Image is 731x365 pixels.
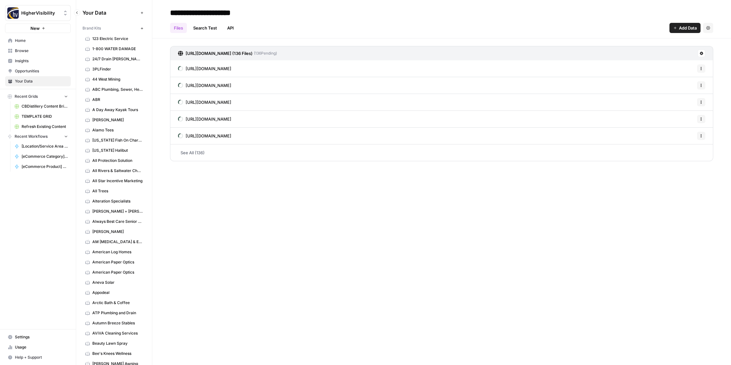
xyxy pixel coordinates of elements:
span: Bee's Knees Wellness [92,351,143,356]
span: Recent Workflows [15,134,48,139]
a: Usage [5,342,71,352]
button: Help + Support [5,352,71,362]
span: American Paper Optics [92,259,143,265]
a: [URL][DOMAIN_NAME] [178,60,231,77]
a: Search Test [189,23,221,33]
a: 24/7 Drain [PERSON_NAME] [82,54,146,64]
a: Opportunities [5,66,71,76]
span: [US_STATE] Halibut [92,148,143,153]
span: 123 Electric Service [92,36,143,42]
span: [PERSON_NAME] + [PERSON_NAME] [92,209,143,214]
span: Home [15,38,68,43]
span: Opportunities [15,68,68,74]
a: ABC Plumbing, Sewer, Heating, Cooling and Electric [82,84,146,95]
span: CBDistillery Content Briefs [22,103,68,109]
span: ATP Plumbing and Drain [92,310,143,316]
a: All Trees [82,186,146,196]
span: 3PLFinder [92,66,143,72]
h3: [URL][DOMAIN_NAME] (136 Files) [186,50,253,56]
span: Browse [15,48,68,54]
button: Add Data [669,23,701,33]
a: [URL][DOMAIN_NAME] (136 Files)(136Pending) [178,46,277,60]
span: Appodeal [92,290,143,295]
span: ( 136 Pending) [253,50,277,56]
a: Browse [5,46,71,56]
a: [US_STATE] Fish On Charters [82,135,146,145]
a: Refresh Existing Content [12,122,71,132]
span: [US_STATE] Fish On Charters [92,137,143,143]
span: Insights [15,58,68,64]
a: American Paper Optics [82,257,146,267]
a: Alteration Specialists [82,196,146,206]
span: Add Data [679,25,697,31]
span: [URL][DOMAIN_NAME] [186,65,231,72]
span: Your Data [15,78,68,84]
a: A Day Away Kayak Tours [82,105,146,115]
span: [eCommerce Category] Content Brief to Category Page [22,154,68,159]
a: ABR [82,95,146,105]
a: All Protection Solution [82,156,146,166]
a: Beauty Lawn Spray [82,338,146,348]
a: TEMPLATE GRID [12,111,71,122]
span: AM [MEDICAL_DATA] & Endocrinology Center [92,239,143,245]
a: [PERSON_NAME] + [PERSON_NAME] [82,206,146,216]
a: [PERSON_NAME] [82,115,146,125]
span: [PERSON_NAME] [92,117,143,123]
a: Settings [5,332,71,342]
a: 3PLFinder [82,64,146,74]
span: Your Data [82,9,138,17]
span: Always Best Care Senior Services [92,219,143,224]
a: See All (136) [170,144,713,161]
span: ABR [92,97,143,103]
a: Insights [5,56,71,66]
span: Alamo Tees [92,127,143,133]
span: American Log Homes [92,249,143,255]
span: [Location/Service Area Page] Content Brief to Service Page [22,143,68,149]
a: [PERSON_NAME] [82,227,146,237]
a: Your Data [5,76,71,86]
a: All Rivers & Saltwater Charters [82,166,146,176]
a: [eCommerce Product] Keyword to Content Brief [12,162,71,172]
a: AViVA Cleaning Services [82,328,146,338]
span: A Day Away Kayak Tours [92,107,143,113]
span: Alteration Specialists [92,198,143,204]
span: All Star Incentive Marketing [92,178,143,184]
span: [URL][DOMAIN_NAME] [186,82,231,89]
span: Aneva Solar [92,280,143,285]
span: Brand Kits [82,25,101,31]
a: 123 Electric Service [82,34,146,44]
span: [URL][DOMAIN_NAME] [186,133,231,139]
span: Usage [15,344,68,350]
a: [URL][DOMAIN_NAME] [178,128,231,144]
a: [eCommerce Category] Content Brief to Category Page [12,151,71,162]
span: New [30,25,40,31]
span: ABC Plumbing, Sewer, Heating, Cooling and Electric [92,87,143,92]
a: AM [MEDICAL_DATA] & Endocrinology Center [82,237,146,247]
span: [URL][DOMAIN_NAME] [186,116,231,122]
span: Recent Grids [15,94,38,99]
span: AViVA Cleaning Services [92,330,143,336]
a: Aneva Solar [82,277,146,288]
a: All Star Incentive Marketing [82,176,146,186]
a: Autumn Breeze Stables [82,318,146,328]
span: American Paper Optics [92,269,143,275]
a: Home [5,36,71,46]
span: Help + Support [15,355,68,360]
a: Bee's Knees Wellness [82,348,146,359]
a: Files [170,23,187,33]
img: HigherVisibility Logo [7,7,19,19]
a: API [223,23,238,33]
button: Recent Workflows [5,132,71,141]
a: American Paper Optics [82,267,146,277]
button: Workspace: HigherVisibility [5,5,71,21]
span: [PERSON_NAME] [92,229,143,235]
span: All Protection Solution [92,158,143,163]
span: Settings [15,334,68,340]
span: HigherVisibility [21,10,60,16]
span: All Trees [92,188,143,194]
a: Always Best Care Senior Services [82,216,146,227]
a: CBDistillery Content Briefs [12,101,71,111]
span: 1-800 WATER DAMAGE [92,46,143,52]
span: All Rivers & Saltwater Charters [92,168,143,174]
a: Alamo Tees [82,125,146,135]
